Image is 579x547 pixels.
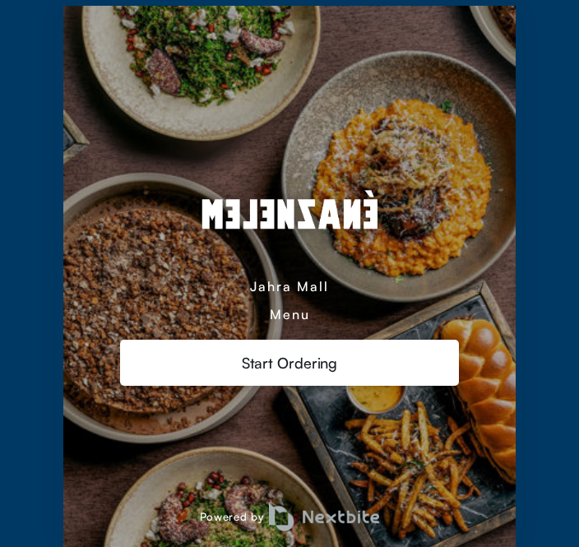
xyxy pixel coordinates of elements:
img: c170946f~~~Melenzane-logo.png [120,167,459,267]
div: Powered by [63,503,516,531]
img: logo.png [269,503,380,531]
div: Menu [270,306,310,322]
div: Jahra Mall [250,278,329,294]
div: Start Ordering [120,340,460,386]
